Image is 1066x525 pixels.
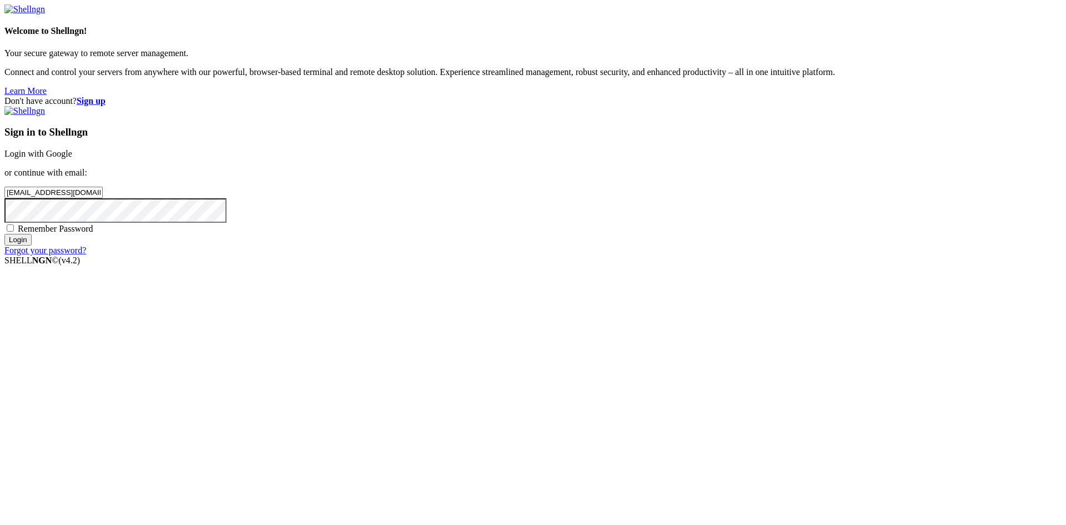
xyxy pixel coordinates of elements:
a: Forgot your password? [4,246,86,255]
input: Email address [4,187,103,198]
h3: Sign in to Shellngn [4,126,1062,138]
p: Your secure gateway to remote server management. [4,48,1062,58]
img: Shellngn [4,106,45,116]
span: Remember Password [18,224,93,233]
div: Don't have account? [4,96,1062,106]
b: NGN [32,256,52,265]
a: Sign up [77,96,105,106]
input: Login [4,234,32,246]
span: SHELL © [4,256,80,265]
span: 4.2.0 [59,256,81,265]
a: Login with Google [4,149,72,158]
p: or continue with email: [4,168,1062,178]
img: Shellngn [4,4,45,14]
p: Connect and control your servers from anywhere with our powerful, browser-based terminal and remo... [4,67,1062,77]
h4: Welcome to Shellngn! [4,26,1062,36]
a: Learn More [4,86,47,96]
input: Remember Password [7,224,14,232]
